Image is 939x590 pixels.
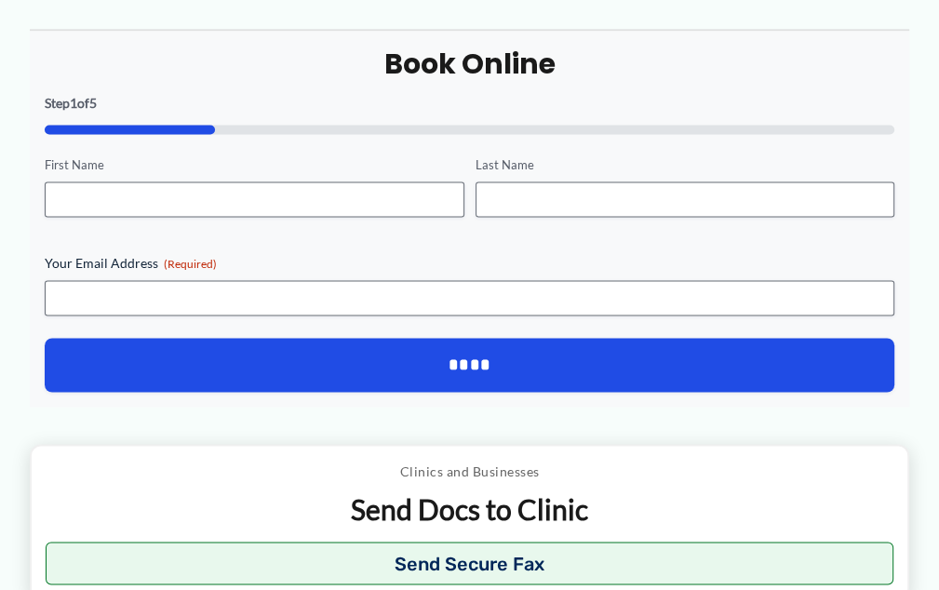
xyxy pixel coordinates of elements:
[46,542,893,584] button: Send Secure Fax
[89,95,97,111] span: 5
[476,156,895,174] label: Last Name
[45,97,894,110] p: Step of
[70,95,77,111] span: 1
[164,257,217,271] span: (Required)
[45,156,464,174] label: First Name
[45,254,894,273] label: Your Email Address
[46,460,893,484] p: Clinics and Businesses
[46,491,893,528] p: Send Docs to Clinic
[45,46,894,82] h2: Book Online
